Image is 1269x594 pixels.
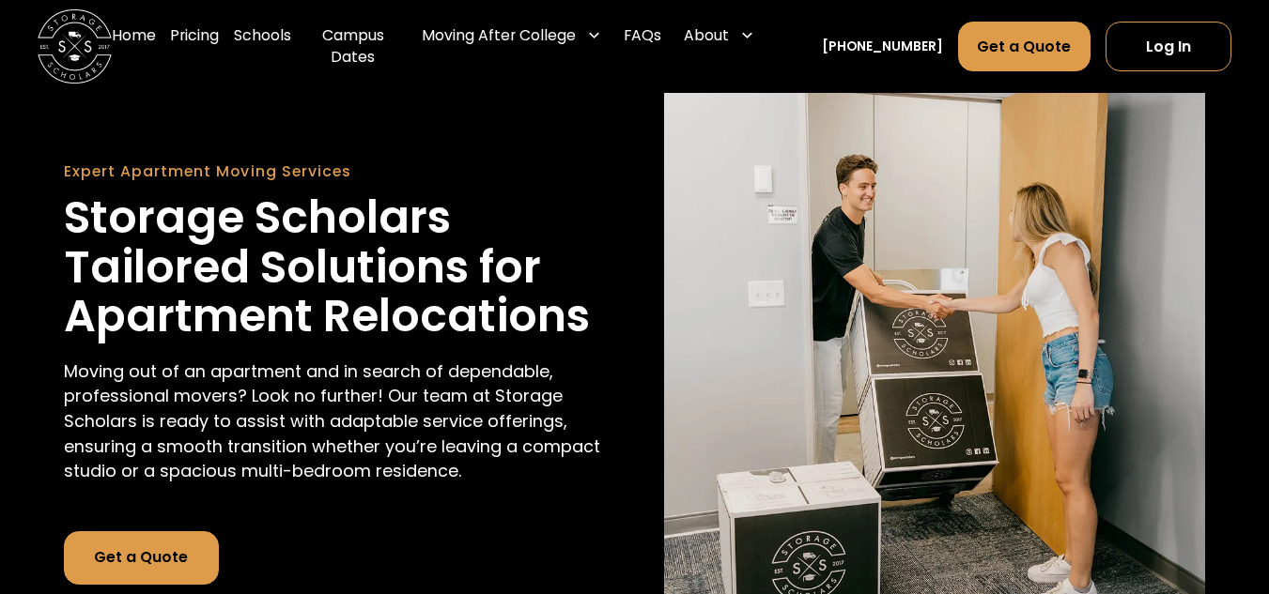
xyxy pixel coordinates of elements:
h1: Storage Scholars Tailored Solutions for Apartment Relocations [64,193,605,341]
a: Home [112,9,156,84]
img: Storage Scholars main logo [38,9,112,84]
a: Log In [1106,22,1231,71]
div: Moving After College [414,9,609,61]
a: Pricing [170,9,219,84]
a: Get a Quote [958,22,1091,71]
div: About [684,24,729,47]
a: home [38,9,112,84]
p: Moving out of an apartment and in search of dependable, professional movers? Look no further! Our... [64,359,605,484]
div: Expert Apartment Moving Services [64,160,605,183]
a: Get a Quote [64,531,219,585]
div: Moving After College [422,24,576,47]
a: [PHONE_NUMBER] [822,37,943,56]
a: FAQs [624,9,661,84]
div: About [676,9,762,61]
a: Campus Dates [306,9,399,84]
a: Schools [234,9,291,84]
